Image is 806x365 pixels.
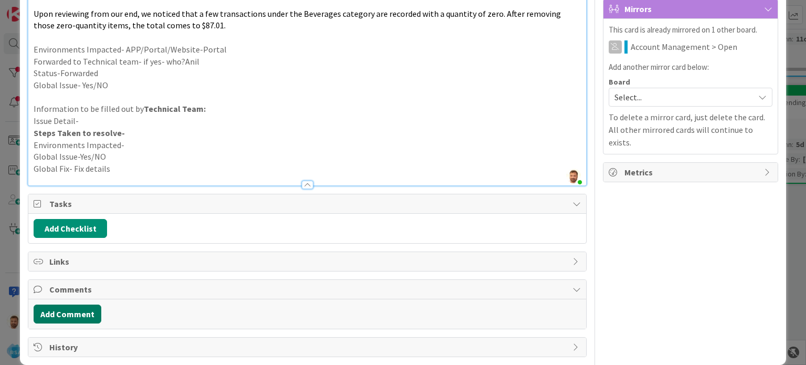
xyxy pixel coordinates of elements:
p: Information to be filled out by [34,103,580,115]
p: Status-Forwarded [34,67,580,79]
p: To delete a mirror card, just delete the card. All other mirrored cards will continue to exists. [609,111,772,149]
span: Upon reviewing from our end, we noticed that a few transactions under the Beverages category are ... [34,8,563,31]
span: Comments [49,283,567,296]
span: Tasks [49,197,567,210]
span: Board [609,78,630,86]
span: Select... [614,90,749,105]
span: Links [49,255,567,268]
button: Add Comment [34,305,101,324]
img: XQnMoIyljuWWkMzYLB6n4fjicomZFlZU.png [566,169,581,183]
p: Global Fix- Fix details [34,163,580,175]
p: This card is already mirrored on 1 other board. [609,24,772,36]
span: Account Management > Open [631,40,737,53]
p: Global Issue-Yes/NO [34,151,580,163]
strong: Technical Team: [144,103,206,114]
span: Mirrors [624,3,759,15]
p: Forwarded to Technical team- if yes- who?Anil [34,56,580,68]
p: Issue Detail- [34,115,580,127]
strong: Steps Taken to resolve- [34,128,125,138]
p: Add another mirror card below: [609,61,772,74]
span: History [49,341,567,353]
p: Global Issue- Yes/NO [34,79,580,91]
p: Environments Impacted- [34,139,580,151]
span: Metrics [624,166,759,179]
button: Add Checklist [34,219,107,238]
p: Environments Impacted- APP/Portal/Website-Portal [34,44,580,56]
